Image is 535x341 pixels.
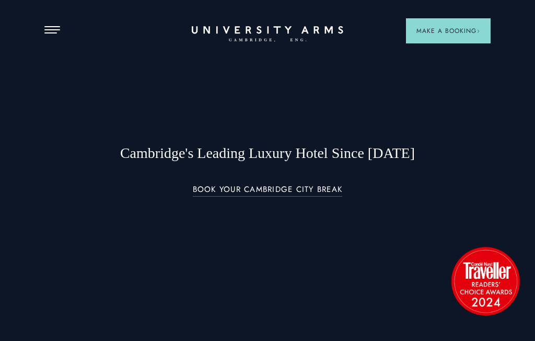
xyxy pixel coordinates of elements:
[406,18,491,43] button: Make a BookingArrow icon
[192,26,343,42] a: Home
[416,26,480,36] span: Make a Booking
[193,185,343,197] a: BOOK YOUR CAMBRIDGE CITY BREAK
[446,242,525,320] img: image-2524eff8f0c5d55edbf694693304c4387916dea5-1501x1501-png
[44,26,60,35] button: Open Menu
[476,29,480,33] img: Arrow icon
[89,144,446,162] h1: Cambridge's Leading Luxury Hotel Since [DATE]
